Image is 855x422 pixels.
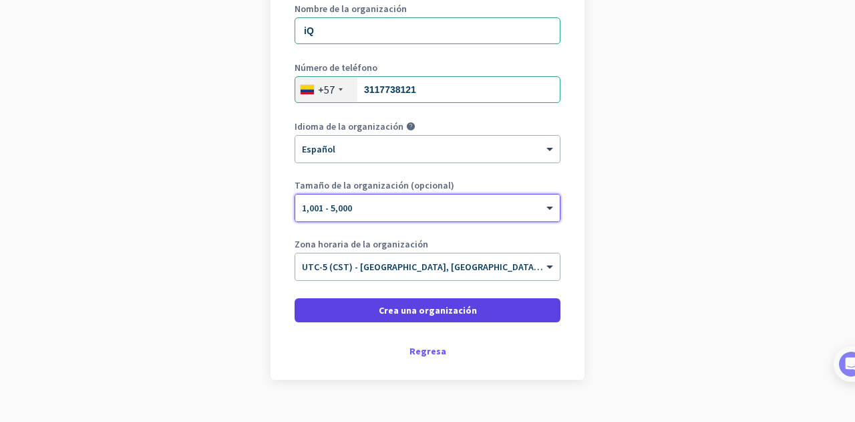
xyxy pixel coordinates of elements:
label: Nombre de la organización [295,4,560,13]
label: Idioma de la organización [295,122,403,131]
label: Tamaño de la organización (opcional) [295,181,560,190]
span: Crea una organización [379,304,477,317]
input: ¿Cuál es el nombre de su empresa? [295,17,560,44]
label: Número de teléfono [295,63,560,72]
div: Regresa [295,346,560,356]
i: help [406,122,415,131]
button: Crea una organización [295,298,560,322]
input: 601 2345678 [295,76,560,103]
div: +57 [318,83,335,96]
label: Zona horaria de la organización [295,239,560,249]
